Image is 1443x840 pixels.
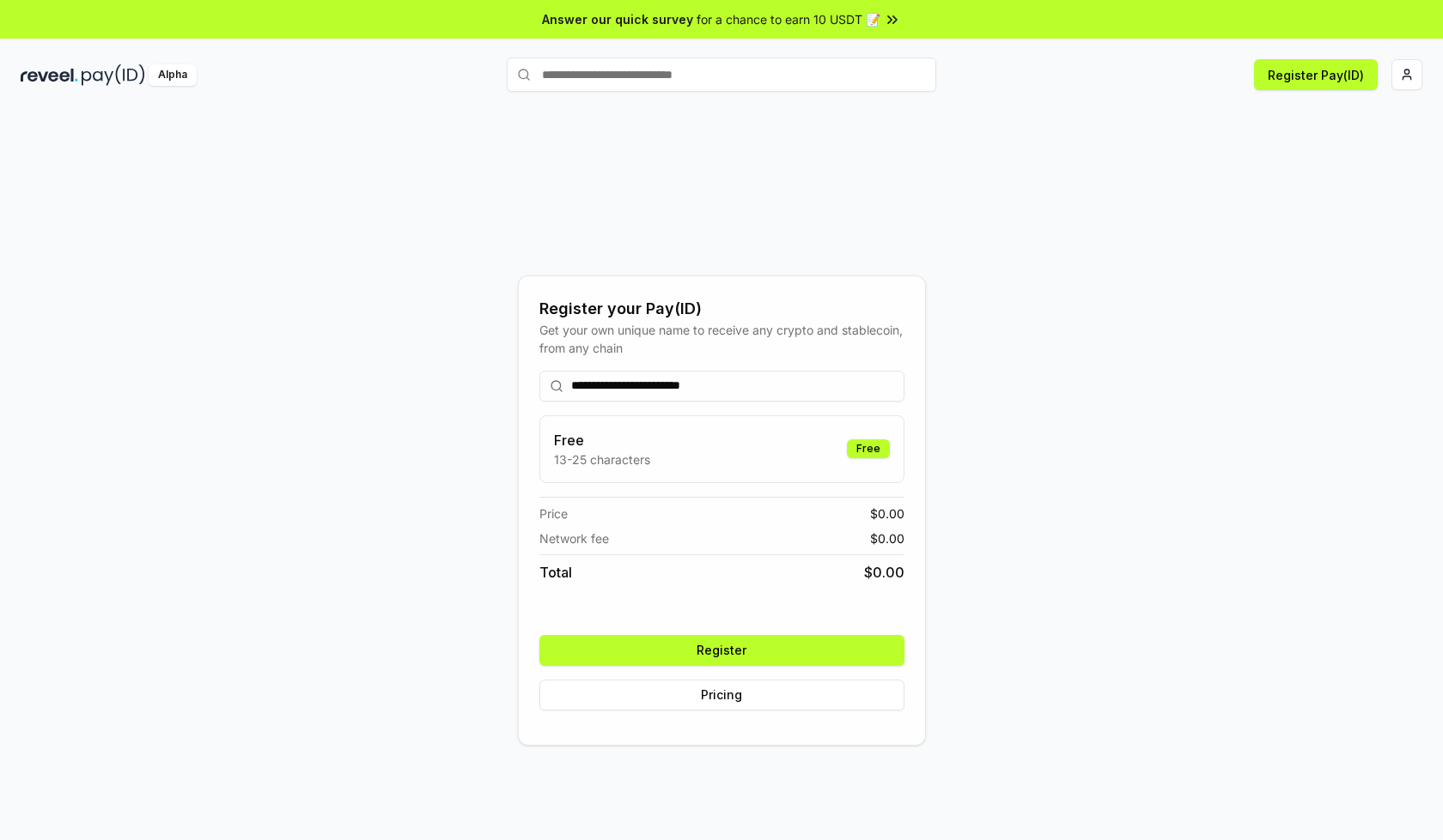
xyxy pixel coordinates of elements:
div: Get your own unique name to receive any crypto and stablecoin, from any chain [539,321,904,357]
p: 13-25 characters [554,450,650,468]
span: Price [539,505,568,523]
span: $ 0.00 [864,562,904,583]
button: Register [539,635,904,666]
button: Pricing [539,680,904,710]
div: Free [847,439,890,458]
h3: Free [554,430,650,450]
div: Alpha [149,64,197,86]
span: Answer our quick survey [542,10,693,28]
div: Register your Pay(ID) [539,297,904,321]
button: Register Pay(ID) [1254,59,1378,90]
span: for a chance to earn 10 USDT 📝 [697,10,880,28]
img: pay_id [82,64,145,86]
span: $ 0.00 [870,529,904,547]
img: reveel_dark [21,64,78,86]
span: $ 0.00 [870,505,904,523]
span: Total [539,562,572,583]
span: Network fee [539,529,609,547]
